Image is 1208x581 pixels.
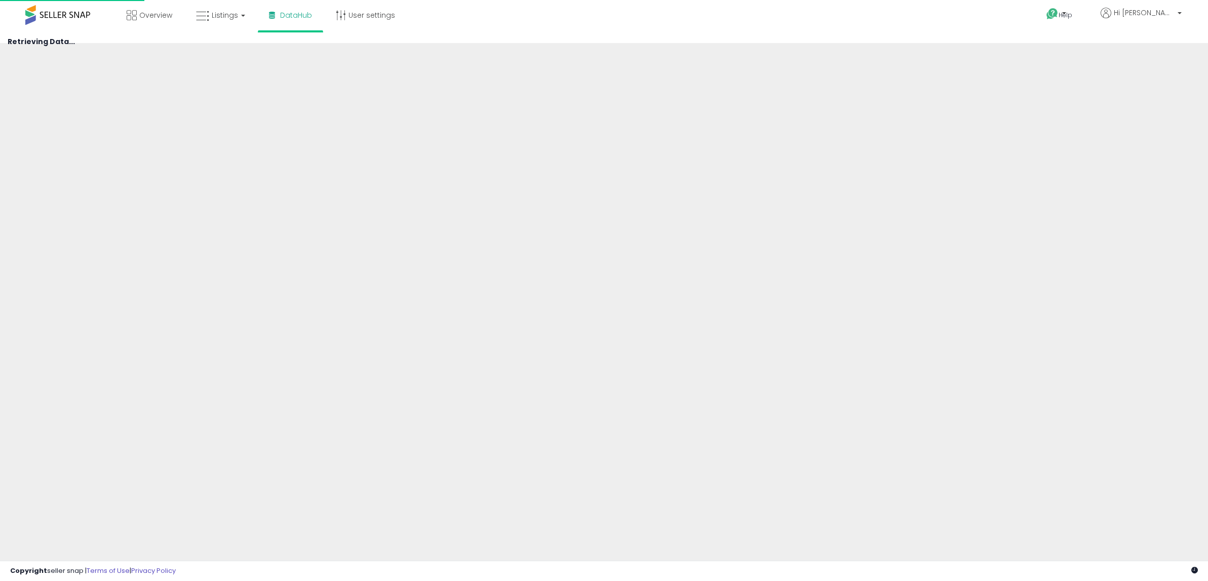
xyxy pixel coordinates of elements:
span: Overview [139,10,172,20]
i: Get Help [1046,8,1059,20]
span: Listings [212,10,238,20]
h4: Retrieving Data... [8,38,1200,46]
span: Help [1059,11,1072,19]
span: DataHub [280,10,312,20]
a: Hi [PERSON_NAME] [1101,8,1182,30]
span: Hi [PERSON_NAME] [1114,8,1175,18]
